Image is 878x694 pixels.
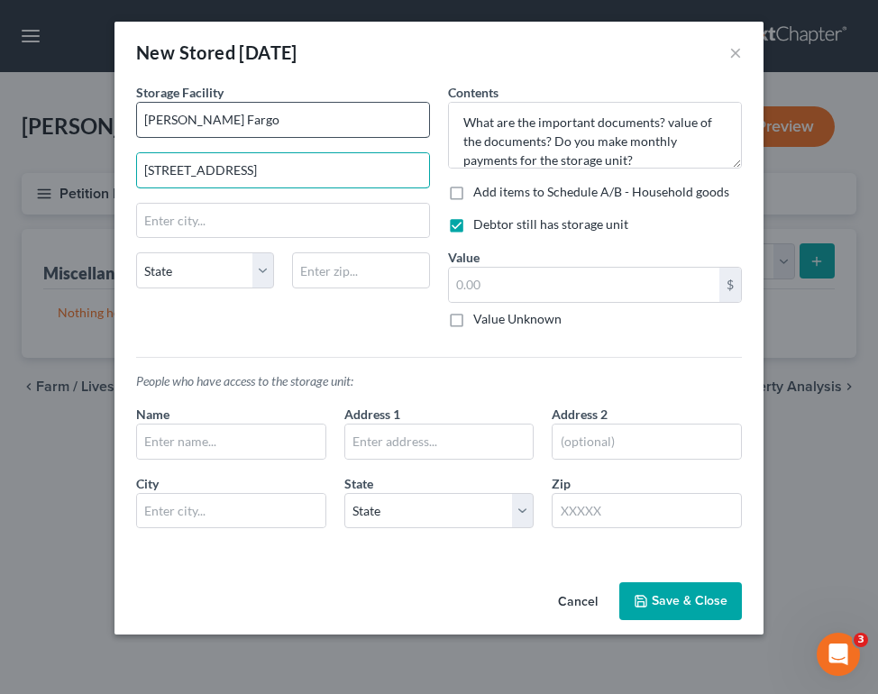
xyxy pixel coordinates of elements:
input: Enter zip... [292,252,430,288]
button: Save & Close [619,582,742,620]
label: Address 1 [344,405,400,424]
input: Enter city... [137,204,429,238]
label: Debtor still has storage unit [473,215,628,233]
button: × [729,41,742,63]
label: State [344,474,373,493]
input: XXXXX [552,493,742,529]
div: New Stored [DATE] [136,40,297,65]
label: Value Unknown [473,310,562,328]
input: Enter name... [137,425,325,459]
span: 3 [854,633,868,647]
label: City [136,474,159,493]
label: Value [448,248,480,267]
input: Enter name... [137,103,429,137]
input: Enter city... [137,494,325,528]
iframe: Intercom live chat [817,633,860,676]
input: (optional) [553,425,741,459]
p: People who have access to the storage unit: [136,372,742,390]
span: Contents [448,85,498,100]
input: Enter address... [137,153,429,187]
div: $ [719,268,741,302]
label: Name [136,405,169,424]
label: Add items to Schedule A/B - Household goods [473,183,729,201]
button: Cancel [544,584,612,620]
input: 0.00 [449,268,719,302]
label: Address 2 [552,405,608,424]
label: Storage Facility [136,83,224,102]
input: Enter address... [345,425,534,459]
label: Zip [552,474,571,493]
